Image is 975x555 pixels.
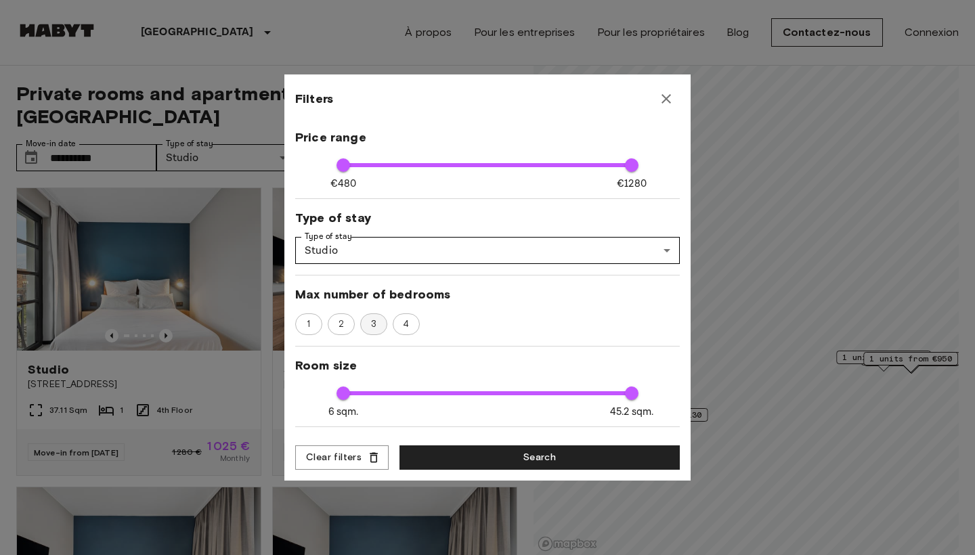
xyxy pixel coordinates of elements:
[295,357,680,374] span: Room size
[295,210,680,226] span: Type of stay
[610,405,653,419] span: 45.2 sqm.
[295,445,389,470] button: Clear filters
[295,91,333,107] span: Filters
[331,317,351,331] span: 2
[330,177,357,191] span: €480
[295,286,680,303] span: Max number of bedrooms
[295,313,322,335] div: 1
[295,237,680,264] div: Studio
[617,177,647,191] span: €1280
[393,313,420,335] div: 4
[305,231,352,242] label: Type of stay
[328,405,359,419] span: 6 sqm.
[328,313,355,335] div: 2
[360,313,387,335] div: 3
[364,317,384,331] span: 3
[395,317,416,331] span: 4
[295,129,680,146] span: Price range
[299,317,318,331] span: 1
[399,445,680,470] button: Search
